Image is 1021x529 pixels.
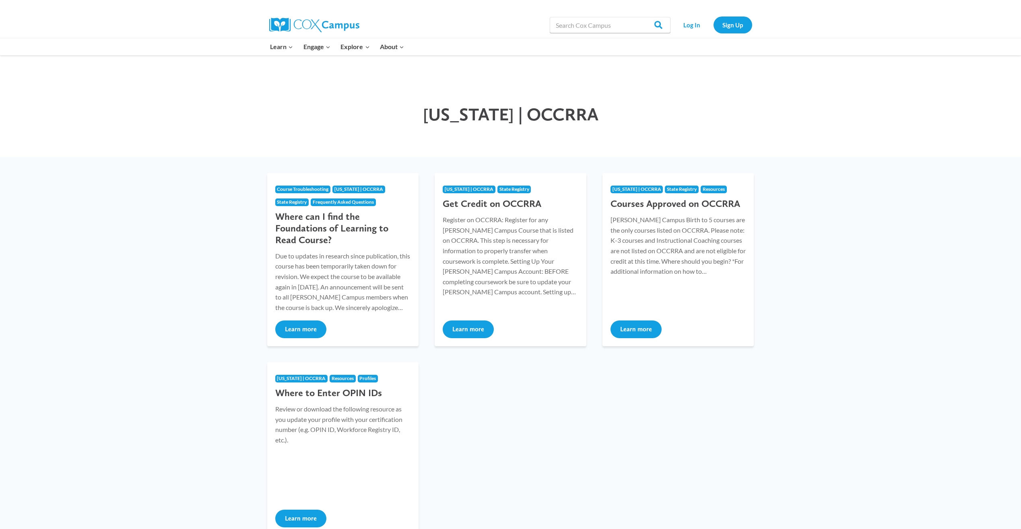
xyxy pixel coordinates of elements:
h3: Courses Approved on OCCRRA [611,198,746,210]
img: Cox Campus [269,18,359,32]
span: [US_STATE] | OCCRRA [423,103,598,125]
a: Course Troubleshooting[US_STATE] | OCCRRAState RegistryFrequently Asked Questions Where can I fin... [267,173,419,346]
span: [US_STATE] | OCCRRA [334,186,383,192]
h3: Where can I find the Foundations of Learning to Read Course? [275,211,411,246]
span: Course Troubleshooting [277,186,328,192]
p: Register on OCCRRA: Register for any [PERSON_NAME] Campus Course that is listed on OCCRRA. This s... [443,215,578,297]
span: Explore [340,41,369,52]
span: [US_STATE] | OCCRRA [445,186,493,192]
p: Due to updates in research since publication, this course has been temporarily taken down for rev... [275,251,411,313]
span: Resources [703,186,725,192]
span: Engage [303,41,330,52]
a: Log In [674,17,710,33]
span: State Registry [499,186,529,192]
span: [US_STATE] | OCCRRA [613,186,661,192]
h3: Get Credit on OCCRRA [443,198,578,210]
span: Profiles [359,375,376,381]
button: Learn more [443,320,494,338]
a: [US_STATE] | OCCRRAState Registry Get Credit on OCCRRA Register on OCCRRA: Register for any [PERS... [435,173,586,346]
span: Frequently Asked Questions [313,199,374,205]
span: About [380,41,404,52]
a: Sign Up [714,17,752,33]
button: Learn more [611,320,662,338]
input: Search Cox Campus [550,17,670,33]
span: Learn [270,41,293,52]
p: Review or download the following resource as you update your profile with your certification numb... [275,404,411,445]
span: State Registry [667,186,697,192]
nav: Primary Navigation [265,38,409,55]
span: State Registry [277,199,307,205]
a: [US_STATE] | OCCRRAState RegistryResources Courses Approved on OCCRRA [PERSON_NAME] Campus Birth ... [602,173,754,346]
p: [PERSON_NAME] Campus Birth to 5 courses are the only courses listed on OCCRRA. Please note: K-3 c... [611,215,746,277]
nav: Secondary Navigation [674,17,752,33]
button: Learn more [275,320,326,338]
span: [US_STATE] | OCCRRA [277,375,326,381]
button: Learn more [275,510,326,527]
h3: Where to Enter OPIN IDs [275,387,411,399]
span: Resources [332,375,354,381]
